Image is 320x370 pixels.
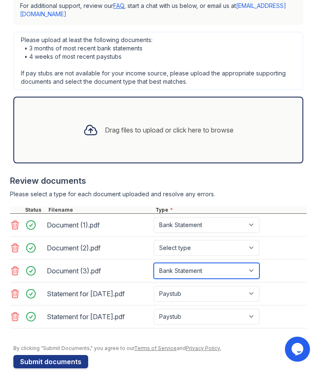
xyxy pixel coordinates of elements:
[47,264,150,277] div: Document (3).pdf
[154,207,307,213] div: Type
[47,310,150,323] div: Statement for [DATE].pdf
[113,2,124,9] a: FAQ
[285,337,312,362] iframe: chat widget
[13,355,88,368] button: Submit documents
[10,175,307,187] div: Review documents
[47,287,150,300] div: Statement for [DATE].pdf
[10,190,307,198] div: Please select a type for each document uploaded and resolve any errors.
[20,2,286,17] a: [EMAIL_ADDRESS][DOMAIN_NAME]
[105,125,234,135] div: Drag files to upload or click here to browse
[186,345,221,351] a: Privacy Policy.
[23,207,47,213] div: Status
[47,207,154,213] div: Filename
[13,345,307,352] div: By clicking "Submit Documents," you agree to our and
[20,2,297,18] p: For additional support, review our , start a chat with us below, or email us at
[47,241,150,255] div: Document (2).pdf
[47,218,150,232] div: Document (1).pdf
[13,32,303,90] div: Please upload at least the following documents: • 3 months of most recent bank statements • 4 wee...
[134,345,177,351] a: Terms of Service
